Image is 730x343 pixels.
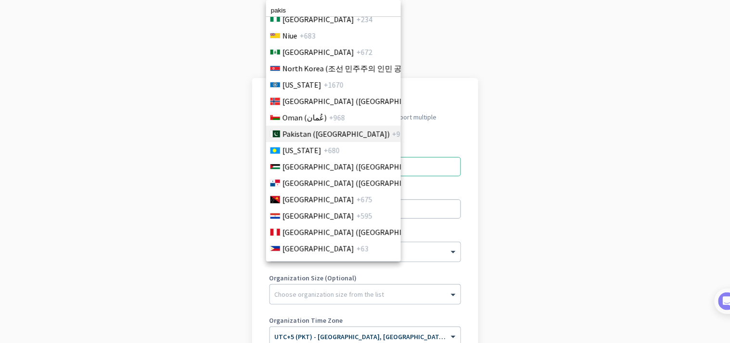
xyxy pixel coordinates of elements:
[392,128,404,140] span: +92
[324,145,340,156] span: +680
[357,194,372,205] span: +675
[324,79,344,91] span: +1670
[329,112,345,123] span: +968
[282,46,354,58] span: [GEOGRAPHIC_DATA]
[282,79,321,91] span: [US_STATE]
[357,46,372,58] span: +672
[282,63,420,74] span: North Korea (조선 민주주의 인민 공화국)
[282,128,390,140] span: Pakistan (‫[GEOGRAPHIC_DATA]‬‎)
[282,177,433,189] span: [GEOGRAPHIC_DATA] ([GEOGRAPHIC_DATA])
[357,243,369,254] span: +63
[357,210,372,222] span: +595
[282,226,433,238] span: [GEOGRAPHIC_DATA] ([GEOGRAPHIC_DATA])
[282,210,354,222] span: [GEOGRAPHIC_DATA]
[282,243,354,254] span: [GEOGRAPHIC_DATA]
[282,13,354,25] span: [GEOGRAPHIC_DATA]
[282,112,327,123] span: Oman (‫عُمان‬‎)
[282,145,321,156] span: [US_STATE]
[300,30,316,41] span: +683
[266,4,401,17] input: Search Country
[357,13,372,25] span: +234
[282,30,297,41] span: Niue
[282,95,433,107] span: [GEOGRAPHIC_DATA] ([GEOGRAPHIC_DATA])
[282,194,354,205] span: [GEOGRAPHIC_DATA]
[282,161,433,172] span: [GEOGRAPHIC_DATA] (‫[GEOGRAPHIC_DATA]‬‎)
